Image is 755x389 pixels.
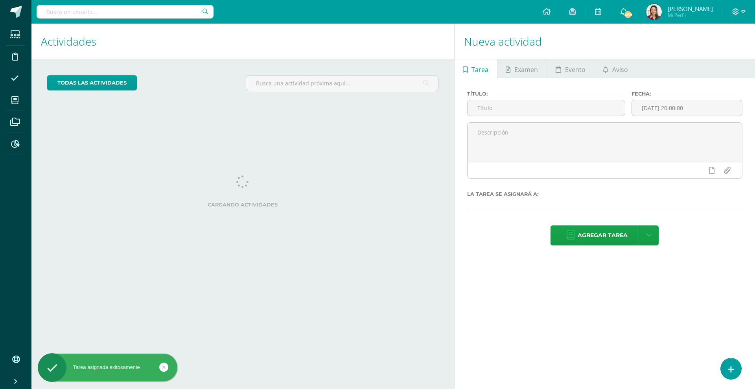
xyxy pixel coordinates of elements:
span: Mi Perfil [668,12,713,18]
span: Tarea [471,60,488,79]
label: Fecha: [632,91,742,97]
img: 3d76adc30b48004051957964178a098e.png [646,4,662,20]
span: Evento [565,60,586,79]
input: Fecha de entrega [632,100,742,116]
div: Tarea asignada exitosamente [38,364,177,371]
label: La tarea se asignará a: [467,191,742,197]
input: Busca un usuario... [37,5,214,18]
h1: Nueva actividad [464,24,746,59]
h1: Actividades [41,24,445,59]
input: Título [468,100,625,116]
span: [PERSON_NAME] [668,5,713,13]
label: Cargando actividades [47,202,438,208]
a: todas las Actividades [47,75,137,90]
a: Aviso [594,59,636,78]
input: Busca una actividad próxima aquí... [246,76,438,91]
span: Examen [514,60,538,79]
a: Examen [497,59,547,78]
label: Título: [467,91,625,97]
a: Tarea [455,59,497,78]
a: Evento [547,59,594,78]
span: Aviso [612,60,628,79]
span: 469 [624,10,632,19]
span: Agregar tarea [578,226,628,245]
